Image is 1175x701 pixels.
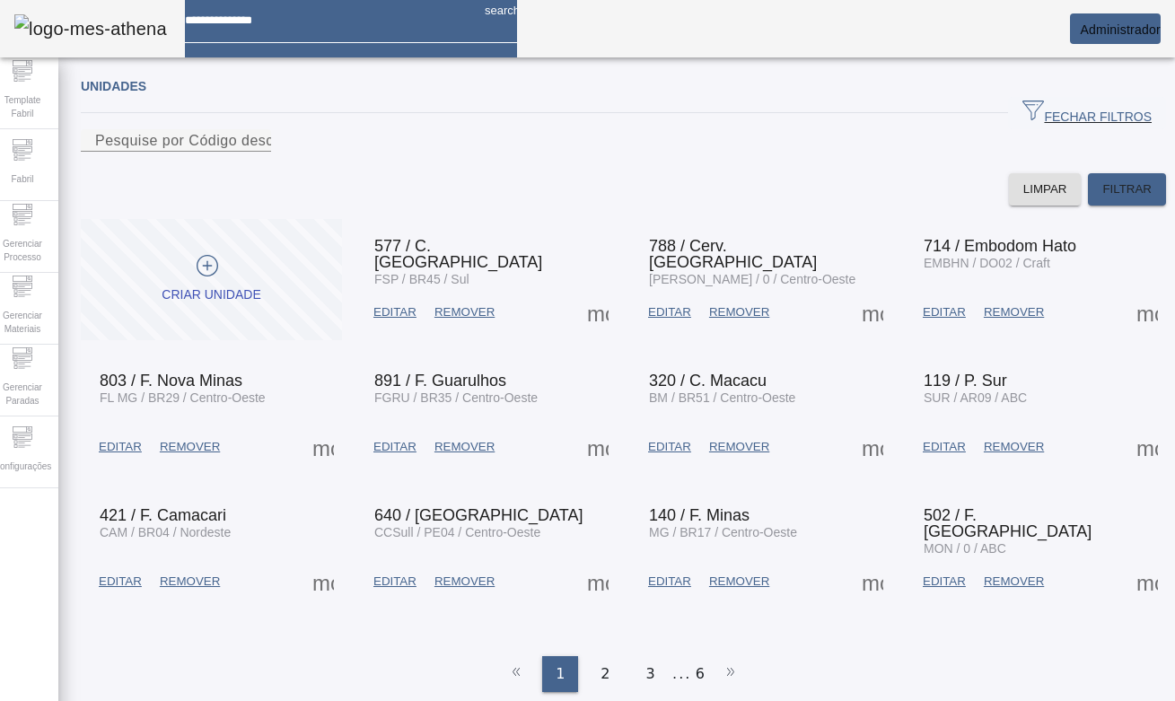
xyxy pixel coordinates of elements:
span: REMOVER [434,438,495,456]
span: EDITAR [923,573,966,591]
button: REMOVER [975,565,1053,598]
span: REMOVER [434,573,495,591]
span: 3 [646,663,655,685]
span: FILTRAR [1102,180,1152,198]
span: MG / BR17 / Centro-Oeste [649,525,797,539]
span: FL MG / BR29 / Centro-Oeste [100,390,266,405]
span: 577 / C. [GEOGRAPHIC_DATA] [374,237,542,271]
button: Mais [856,296,889,329]
button: FILTRAR [1088,173,1166,206]
button: Mais [1131,296,1163,329]
span: REMOVER [709,438,769,456]
span: REMOVER [984,438,1044,456]
span: BM / BR51 / Centro-Oeste [649,390,795,405]
span: EDITAR [648,573,691,591]
button: REMOVER [425,565,504,598]
span: REMOVER [984,303,1044,321]
span: SUR / AR09 / ABC [924,390,1027,405]
button: EDITAR [639,296,700,329]
span: 119 / P. Sur [924,372,1007,390]
span: EMBHN / DO02 / Craft [924,256,1050,270]
button: REMOVER [425,431,504,463]
span: EDITAR [99,438,142,456]
span: EDITAR [373,438,417,456]
span: CAM / BR04 / Nordeste [100,525,231,539]
button: EDITAR [639,431,700,463]
button: Criar unidade [81,219,342,340]
mat-label: Pesquise por Código descrição ou sigla [95,133,364,148]
span: EDITAR [648,303,691,321]
span: REMOVER [434,303,495,321]
span: REMOVER [984,573,1044,591]
span: Administrador [1080,22,1161,37]
button: EDITAR [914,296,975,329]
li: 6 [696,656,705,692]
span: 788 / Cerv. [GEOGRAPHIC_DATA] [649,237,817,271]
button: REMOVER [151,431,229,463]
button: EDITAR [364,565,425,598]
span: REMOVER [709,573,769,591]
span: EDITAR [923,303,966,321]
button: Mais [307,431,339,463]
button: EDITAR [914,431,975,463]
button: FECHAR FILTROS [1008,97,1166,129]
span: 803 / F. Nova Minas [100,372,242,390]
button: LIMPAR [1009,173,1082,206]
button: REMOVER [975,296,1053,329]
span: REMOVER [160,573,220,591]
button: REMOVER [700,431,778,463]
button: Mais [1131,431,1163,463]
span: EDITAR [373,573,417,591]
span: Fabril [5,167,39,191]
button: REMOVER [151,565,229,598]
span: LIMPAR [1023,180,1067,198]
button: REMOVER [700,296,778,329]
span: EDITAR [99,573,142,591]
span: 714 / Embodom Hato [924,237,1076,255]
span: FGRU / BR35 / Centro-Oeste [374,390,538,405]
button: EDITAR [364,431,425,463]
span: 320 / C. Macacu [649,372,767,390]
button: Mais [582,296,614,329]
span: 891 / F. Guarulhos [374,372,506,390]
button: EDITAR [639,565,700,598]
button: Mais [307,565,339,598]
img: logo-mes-athena [14,14,167,43]
span: 421 / F. Camacari [100,506,226,524]
button: EDITAR [90,565,151,598]
button: EDITAR [90,431,151,463]
button: Mais [582,565,614,598]
button: Mais [856,565,889,598]
span: CCSull / PE04 / Centro-Oeste [374,525,540,539]
span: 2 [601,663,609,685]
span: REMOVER [709,303,769,321]
span: REMOVER [160,438,220,456]
span: 640 / [GEOGRAPHIC_DATA] [374,506,583,524]
span: EDITAR [923,438,966,456]
button: EDITAR [914,565,975,598]
span: 502 / F. [GEOGRAPHIC_DATA] [924,506,1092,540]
button: Mais [856,431,889,463]
button: Mais [582,431,614,463]
span: FECHAR FILTROS [1022,100,1152,127]
span: 140 / F. Minas [649,506,750,524]
button: Mais [1131,565,1163,598]
span: EDITAR [648,438,691,456]
span: EDITAR [373,303,417,321]
span: Unidades [81,79,146,93]
button: REMOVER [425,296,504,329]
li: ... [673,656,691,692]
button: EDITAR [364,296,425,329]
button: REMOVER [700,565,778,598]
div: Criar unidade [162,286,260,304]
button: REMOVER [975,431,1053,463]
